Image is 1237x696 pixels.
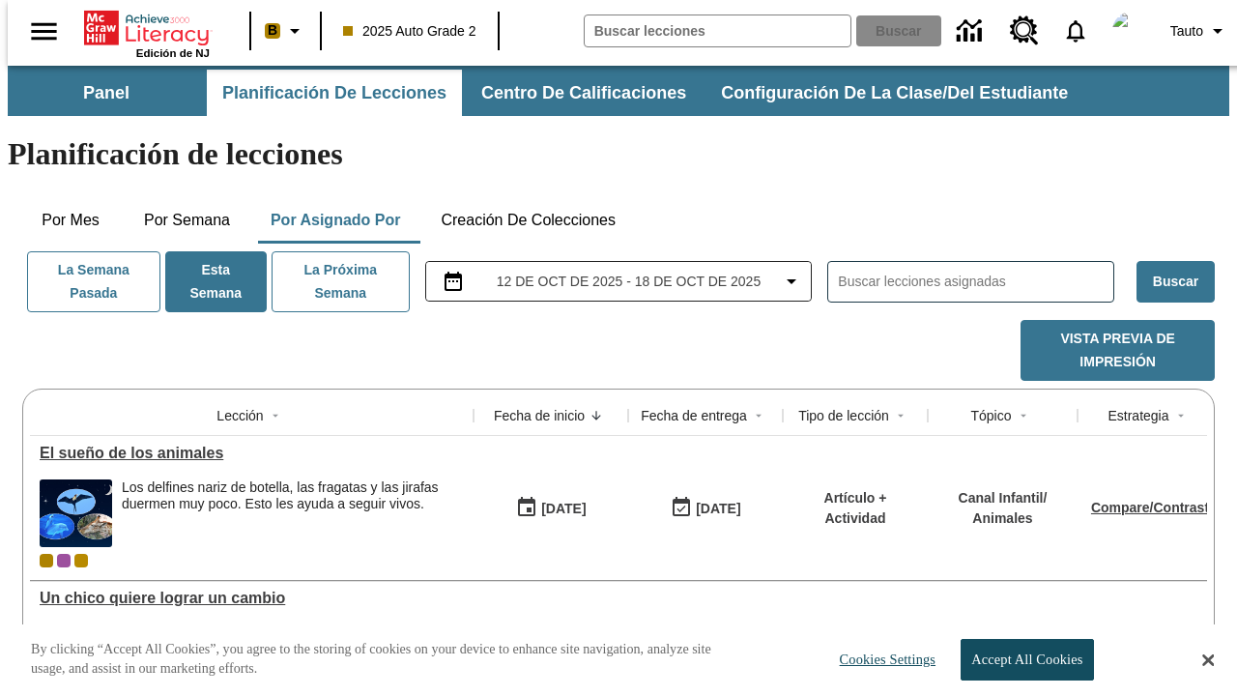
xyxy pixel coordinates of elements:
[222,82,446,104] span: Planificación de lecciones
[84,7,210,59] div: Portada
[1012,404,1035,427] button: Sort
[1101,6,1163,56] button: Escoja un nuevo avatar
[959,508,1048,529] p: Animales
[1202,652,1214,669] button: Close
[664,490,747,527] button: 10/15/25: Último día en que podrá accederse la lección
[8,70,1085,116] div: Subbarra de navegación
[122,479,464,512] div: Los delfines nariz de botella, las fragatas y las jirafas duermen muy poco. Esto les ayuda a segu...
[31,640,742,678] p: By clicking “Accept All Cookies”, you agree to the storing of cookies on your device to enhance s...
[216,406,263,425] div: Lección
[255,197,417,244] button: Por asignado por
[27,251,160,312] button: La semana pasada
[434,270,804,293] button: Seleccione el intervalo de fechas opción del menú
[40,554,53,567] div: Clase actual
[1163,14,1237,48] button: Perfil/Configuración
[57,554,71,567] div: OL 2025 Auto Grade 3
[257,14,314,48] button: Boost El color de la clase es anaranjado claro. Cambiar el color de la clase.
[1021,320,1215,381] button: Vista previa de impresión
[207,70,462,116] button: Planificación de lecciones
[747,404,770,427] button: Sort
[959,488,1048,508] p: Canal Infantil /
[10,70,203,116] button: Panel
[889,404,912,427] button: Sort
[1169,404,1193,427] button: Sort
[8,136,1229,172] h1: Planificación de lecciones
[798,406,889,425] div: Tipo de lección
[497,272,761,292] span: 12 de oct de 2025 - 18 de oct de 2025
[425,197,631,244] button: Creación de colecciones
[780,270,803,293] svg: Collapse Date Range Filter
[1091,500,1209,515] a: Compare/Contrast
[1136,261,1215,303] button: Buscar
[705,70,1083,116] button: Configuración de la clase/del estudiante
[792,488,918,529] p: Artículo + Actividad
[585,15,850,46] input: Buscar campo
[838,268,1113,296] input: Buscar lecciones asignadas
[272,251,410,312] button: La próxima semana
[945,5,998,58] a: Centro de información
[165,251,267,312] button: Esta semana
[40,445,464,462] div: El sueño de los animales
[822,640,943,680] button: Cookies Settings
[40,445,464,462] a: El sueño de los animales, Lecciones
[1112,12,1151,50] img: avatar image
[466,70,702,116] button: Centro de calificaciones
[721,82,1068,104] span: Configuración de la clase/del estudiante
[22,197,119,244] button: Por mes
[83,82,129,104] span: Panel
[998,5,1050,57] a: Centro de recursos, Se abrirá en una pestaña nueva.
[961,639,1093,681] button: Accept All Cookies
[74,554,88,567] div: New 2025 class
[641,406,747,425] div: Fecha de entrega
[40,590,464,607] a: Un chico quiere lograr un cambio, Lecciones
[481,82,686,104] span: Centro de calificaciones
[343,21,476,42] span: 2025 Auto Grade 2
[696,497,740,521] div: [DATE]
[1170,21,1203,42] span: Tauto
[494,406,585,425] div: Fecha de inicio
[268,18,277,43] span: B
[129,197,245,244] button: Por semana
[40,479,112,547] img: Fotos de una fragata, dos delfines nariz de botella y una jirafa sobre un fondo de noche estrellada.
[15,3,72,60] button: Abrir el menú lateral
[585,404,608,427] button: Sort
[1108,406,1168,425] div: Estrategia
[509,490,592,527] button: 10/15/25: Primer día en que estuvo disponible la lección
[264,404,287,427] button: Sort
[84,9,210,47] a: Portada
[122,479,464,547] div: Los delfines nariz de botella, las fragatas y las jirafas duermen muy poco. Esto les ayuda a segu...
[136,47,210,59] span: Edición de NJ
[1050,6,1101,56] a: Notificaciones
[40,590,464,607] div: Un chico quiere lograr un cambio
[541,497,586,521] div: [DATE]
[8,66,1229,116] div: Subbarra de navegación
[970,406,1011,425] div: Tópico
